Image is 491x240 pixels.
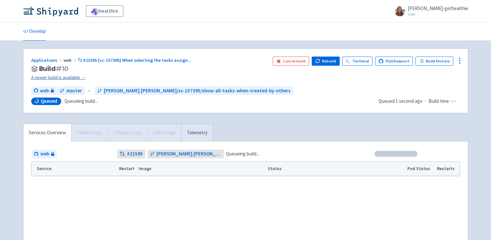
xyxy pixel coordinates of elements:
[32,162,117,176] th: Service
[117,162,137,176] th: Restart
[83,57,192,63] span: #21595 [sc-157395] When selecting the tasks assign ...
[266,162,405,176] th: Status
[378,98,460,105] div: ·
[23,6,78,16] img: Shipyard logo
[104,87,291,95] span: [PERSON_NAME].[PERSON_NAME]/sc-157395/show-all-tasks-when-created-by-others
[127,150,143,158] strong: # 21595
[95,87,293,95] a: [PERSON_NAME].[PERSON_NAME]/sc-157395/show-all-tasks-when-created-by-others
[32,150,57,158] a: web
[450,98,456,105] span: -:--
[273,57,309,66] button: Cancel build
[39,65,69,73] span: Build
[391,6,468,16] a: [PERSON_NAME]-gethealthie User
[136,162,266,176] th: Image
[87,87,92,95] span: ←
[117,150,145,158] a: #21595
[86,5,123,17] a: healthie
[405,162,435,176] th: Pod Status
[396,98,422,104] time: 1 second ago
[157,150,221,158] span: [PERSON_NAME].[PERSON_NAME]/sc-157395/show-all-tasks-when-created-by-others
[147,150,224,158] a: [PERSON_NAME].[PERSON_NAME]/sc-157395/show-all-tasks-when-created-by-others
[41,98,57,104] span: Queued
[416,57,453,66] a: Build History
[40,87,49,95] span: web
[78,57,193,63] a: #21595 [sc-157395] When selecting the tasks assign...
[40,150,49,158] span: web
[226,150,259,158] span: Queueing build...
[56,64,69,73] span: # 10
[31,87,57,95] a: web
[378,98,422,104] span: Queued
[408,5,468,11] span: [PERSON_NAME]-gethealthie
[57,87,85,95] a: master
[312,57,340,66] button: Rebuild
[375,57,413,66] a: Pull Request
[31,74,267,81] a: A newer build is available →
[181,124,213,142] a: Telemetry
[23,124,71,142] a: Services Overview
[342,57,373,66] a: Terminal
[66,87,82,95] span: master
[64,98,98,105] span: Queueing build...
[435,162,459,176] th: Restarts
[63,57,78,63] span: web
[23,22,46,41] a: Develop
[31,57,63,63] a: Applications
[408,12,468,16] small: User
[429,98,449,105] span: Build time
